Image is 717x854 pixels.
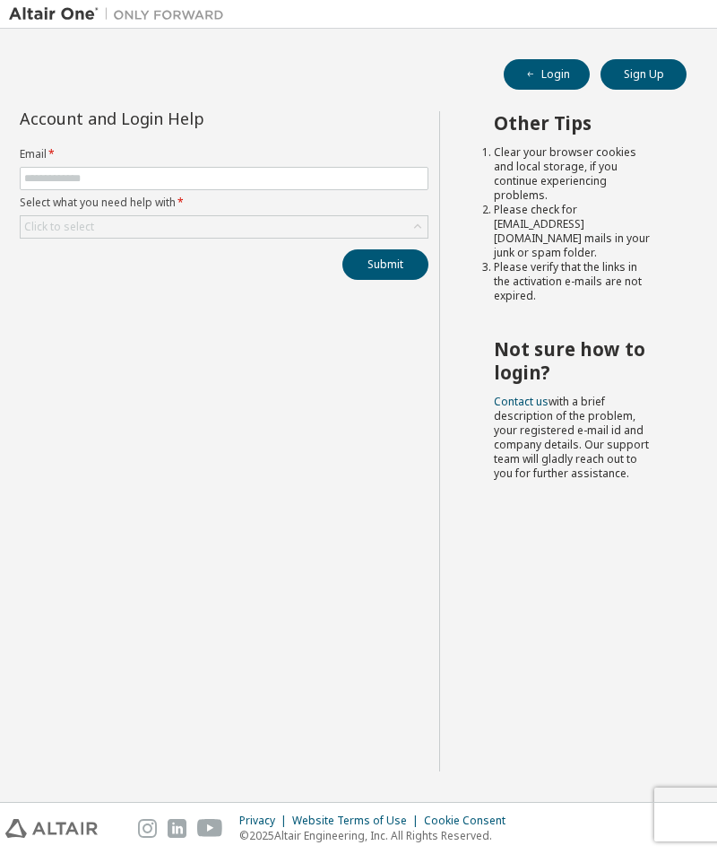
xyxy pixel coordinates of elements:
[494,394,649,481] span: with a brief description of the problem, your registered e-mail id and company details. Our suppo...
[239,828,516,843] p: © 2025 Altair Engineering, Inc. All Rights Reserved.
[9,5,233,23] img: Altair One
[5,819,98,838] img: altair_logo.svg
[20,147,428,161] label: Email
[168,819,186,838] img: linkedin.svg
[20,196,428,210] label: Select what you need help with
[600,59,687,90] button: Sign Up
[494,337,654,385] h2: Not sure how to login?
[197,819,223,838] img: youtube.svg
[342,249,428,280] button: Submit
[494,111,654,135] h2: Other Tips
[239,814,292,828] div: Privacy
[494,260,654,303] li: Please verify that the links in the activation e-mails are not expired.
[20,111,347,126] div: Account and Login Help
[21,216,428,238] div: Click to select
[292,814,424,828] div: Website Terms of Use
[138,819,157,838] img: instagram.svg
[494,394,549,409] a: Contact us
[504,59,590,90] button: Login
[24,220,94,234] div: Click to select
[424,814,516,828] div: Cookie Consent
[494,145,654,203] li: Clear your browser cookies and local storage, if you continue experiencing problems.
[494,203,654,260] li: Please check for [EMAIL_ADDRESS][DOMAIN_NAME] mails in your junk or spam folder.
